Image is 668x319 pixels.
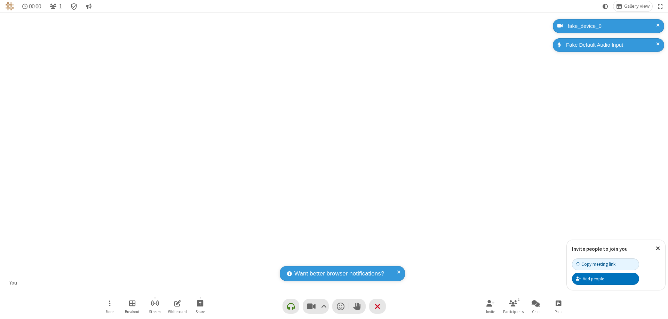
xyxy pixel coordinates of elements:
[525,296,546,316] button: Open chat
[6,2,14,10] img: QA Selenium DO NOT DELETE OR CHANGE
[572,246,628,252] label: Invite people to join you
[651,240,665,257] button: Close popover
[516,296,522,302] div: 1
[283,299,299,314] button: Connect your audio
[576,261,615,267] div: Copy meeting link
[486,310,495,314] span: Invite
[349,299,366,314] button: Raise hand
[480,296,501,316] button: Invite participants (⌘+Shift+I)
[167,296,188,316] button: Open shared whiteboard
[600,1,611,11] button: Using system theme
[99,296,120,316] button: Open menu
[196,310,205,314] span: Share
[303,299,329,314] button: Stop video (⌘+Shift+V)
[168,310,187,314] span: Whiteboard
[332,299,349,314] button: Send a reaction
[613,1,652,11] button: Change layout
[125,310,140,314] span: Breakout
[503,310,524,314] span: Participants
[294,269,384,278] span: Want better browser notifications?
[532,310,540,314] span: Chat
[565,22,659,30] div: fake_device_0
[122,296,143,316] button: Manage Breakout Rooms
[624,3,650,9] span: Gallery view
[572,273,639,285] button: Add people
[67,1,81,11] div: Meeting details Encryption enabled
[548,296,569,316] button: Open poll
[59,3,62,10] span: 1
[83,1,94,11] button: Conversation
[572,258,639,270] button: Copy meeting link
[19,1,44,11] div: Timer
[149,310,161,314] span: Stream
[319,299,328,314] button: Video setting
[47,1,65,11] button: Open participant list
[7,279,20,287] div: You
[190,296,210,316] button: Start sharing
[555,310,562,314] span: Polls
[655,1,666,11] button: Fullscreen
[564,41,659,49] div: Fake Default Audio Input
[503,296,524,316] button: Open participant list
[144,296,165,316] button: Start streaming
[106,310,113,314] span: More
[29,3,41,10] span: 00:00
[369,299,386,314] button: End or leave meeting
